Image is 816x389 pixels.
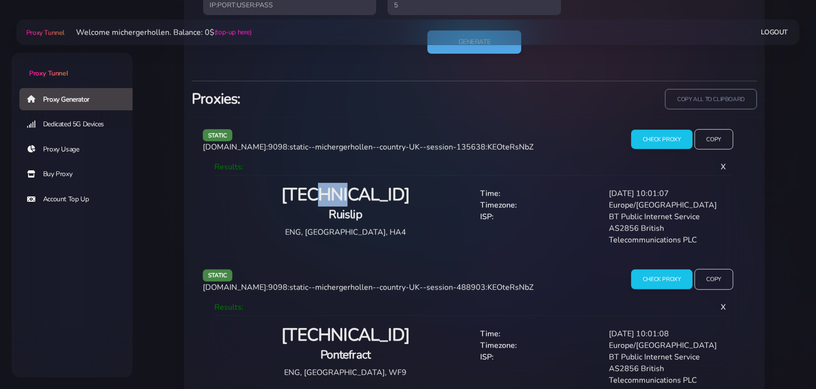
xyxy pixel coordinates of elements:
[24,25,64,40] a: Proxy Tunnel
[203,282,533,293] span: [DOMAIN_NAME]:9098:static--michergerhollen--country-UK--session-488903:KEOteRsNbZ
[214,302,243,313] span: Results:
[603,211,732,223] div: BT Public Internet Service
[29,69,68,78] span: Proxy Tunnel
[203,269,232,282] span: static
[603,351,732,363] div: BT Public Internet Service
[603,223,732,246] div: AS2856 British Telecommunications PLC
[222,184,468,207] h2: [TECHNICAL_ID]
[192,89,468,109] h3: Proxies:
[214,27,252,37] a: (top-up here)
[665,89,757,110] input: copy all to clipboard
[222,207,468,223] h4: Ruislip
[474,340,603,351] div: Timezone:
[214,162,243,172] span: Results:
[222,324,468,347] h2: [TECHNICAL_ID]
[19,188,140,210] a: Account Top Up
[474,199,603,211] div: Timezone:
[474,328,603,340] div: Time:
[603,363,732,386] div: AS2856 British Telecommunications PLC
[284,367,407,378] span: ENG, [GEOGRAPHIC_DATA], WF9
[474,211,603,223] div: ISP:
[761,23,788,41] a: Logout
[603,188,732,199] div: [DATE] 10:01:07
[203,129,232,141] span: static
[285,227,406,238] span: ENG, [GEOGRAPHIC_DATA], HA4
[474,188,603,199] div: Time:
[19,163,140,185] a: Buy Proxy
[695,129,733,150] input: Copy
[603,199,732,211] div: Europe/[GEOGRAPHIC_DATA]
[12,53,133,78] a: Proxy Tunnel
[603,340,732,351] div: Europe/[GEOGRAPHIC_DATA]
[203,142,533,152] span: [DOMAIN_NAME]:9098:static--michergerhollen--country-UK--session-135638:KEOteRsNbZ
[19,138,140,161] a: Proxy Usage
[19,88,140,110] a: Proxy Generator
[603,328,732,340] div: [DATE] 10:01:08
[222,347,468,363] h4: Pontefract
[673,231,804,377] iframe: Webchat Widget
[474,351,603,363] div: ISP:
[19,113,140,135] a: Dedicated 5G Devices
[713,154,734,180] span: X
[26,28,64,37] span: Proxy Tunnel
[631,269,693,289] input: Check Proxy
[64,27,252,38] li: Welcome michergerhollen. Balance: 0$
[631,130,693,150] input: Check Proxy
